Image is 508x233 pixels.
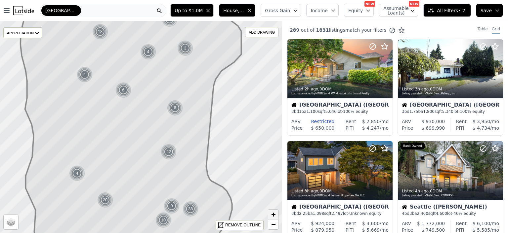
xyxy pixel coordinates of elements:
div: 4 [69,165,85,181]
span: 2,460 [417,211,428,216]
span: Income [311,7,328,14]
span: Save [481,7,492,14]
div: /mo [464,125,499,131]
div: Listing provided by NWMLS and COMPASS [402,194,500,198]
span: 289 [290,27,299,33]
button: Equity [344,4,374,17]
div: Table [478,26,488,34]
div: 10 [155,212,171,228]
span: Up to $1.0M [175,7,203,14]
span: House, Multifamily [223,7,244,14]
div: Listed , 0 DOM [402,86,500,92]
span: − [271,220,275,228]
span: $ 3,600 [362,221,380,226]
div: APPRECIATION [3,27,42,38]
div: [GEOGRAPHIC_DATA] ([GEOGRAPHIC_DATA]) [291,204,389,211]
img: g1.png [183,201,199,217]
div: 4 [140,44,156,60]
span: $ 650,000 [311,125,334,131]
div: 3 bd 2.25 ba sqft lot · Unknown equity [291,211,389,216]
button: Income [306,4,339,17]
div: Listing provided by NWMLS and Summit Properties NW LLC [291,194,389,198]
div: 3 [177,40,193,56]
div: 3 bd 1.75 ba sqft lot · 100% equity [402,109,499,114]
div: 22 [161,144,177,160]
img: g1.png [164,198,180,214]
span: $ 924,000 [311,221,334,226]
button: Save [476,4,503,17]
span: + [271,210,275,218]
span: 5,340 [442,109,453,114]
div: Rent [456,118,467,125]
img: g1.png [167,100,183,116]
div: Rent [346,220,356,227]
div: /mo [356,118,389,125]
div: Price [291,125,303,131]
div: /mo [467,220,499,227]
span: $ 5,585 [473,227,490,233]
span: $ 930,000 [421,119,445,124]
div: Listed , 0 DOM [291,188,389,194]
div: /mo [354,125,389,131]
button: Gross Gain [261,4,301,17]
span: 2,497 [332,211,343,216]
time: 2025-08-28 23:08 [415,87,429,91]
span: 1,800 [423,109,435,114]
span: Equity [348,7,363,14]
div: Rent [456,220,467,227]
span: Assumable Loan(s) [383,6,404,15]
div: 3 bd 1 ba sqft lot · 100% equity [291,109,389,114]
div: out of listings [282,27,405,34]
span: $ 6,100 [473,221,490,226]
time: 2025-08-28 22:35 [305,189,318,193]
img: g1.png [92,24,108,40]
div: [GEOGRAPHIC_DATA] ([GEOGRAPHIC_DATA]) [402,102,499,109]
div: Rent [346,118,356,125]
span: 1,100 [307,109,318,114]
div: REMOVE OUTLINE [225,222,261,228]
time: 2025-08-28 23:33 [305,87,318,91]
button: House, Multifamily [219,4,255,17]
img: g1.png [177,40,193,56]
img: g1.png [115,82,132,98]
button: All Filters• 2 [423,4,471,17]
a: Listed 3h ago,0DOMListing provided byNWMLSand Pellego, Inc.House[GEOGRAPHIC_DATA] ([GEOGRAPHIC_DA... [398,39,503,136]
span: $ 4,734 [473,125,490,131]
div: 4 [77,67,93,83]
img: House [402,204,407,210]
div: 9 [164,198,180,214]
span: $ 1,772,000 [417,221,445,226]
div: 6 [167,100,183,116]
img: Lotside [13,6,34,15]
img: g1.png [161,144,177,160]
img: g1.png [69,165,85,181]
img: g1.png [155,212,172,228]
div: Listed , 0 DOM [402,188,500,194]
div: Grid [492,26,500,34]
span: $ 5,669 [362,227,380,233]
div: ARV [402,118,411,125]
div: Price [402,125,413,131]
img: House [291,204,297,210]
div: [GEOGRAPHIC_DATA] ([GEOGRAPHIC_DATA]) [291,102,389,109]
div: ARV [291,220,301,227]
div: ADD DRAWING [245,27,278,37]
div: Listing provided by NWMLS and Pellego, Inc. [402,92,500,96]
span: 1,098 [313,211,324,216]
div: Bank Owned [401,143,425,150]
div: Listed , 0 DOM [291,86,389,92]
span: 4,600 [436,211,447,216]
div: Restricted [301,118,334,125]
span: $ 699,990 [421,125,445,131]
span: 5,040 [325,109,336,114]
span: $ 4,247 [362,125,380,131]
div: /mo [356,220,389,227]
div: PITI [346,125,354,131]
div: PITI [456,125,464,131]
span: $ 879,950 [311,227,334,233]
div: 20 [97,192,113,208]
div: ARV [402,220,411,227]
img: g1.png [97,192,113,208]
button: Assumable Loan(s) [379,4,418,17]
span: 1831 [315,27,329,33]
